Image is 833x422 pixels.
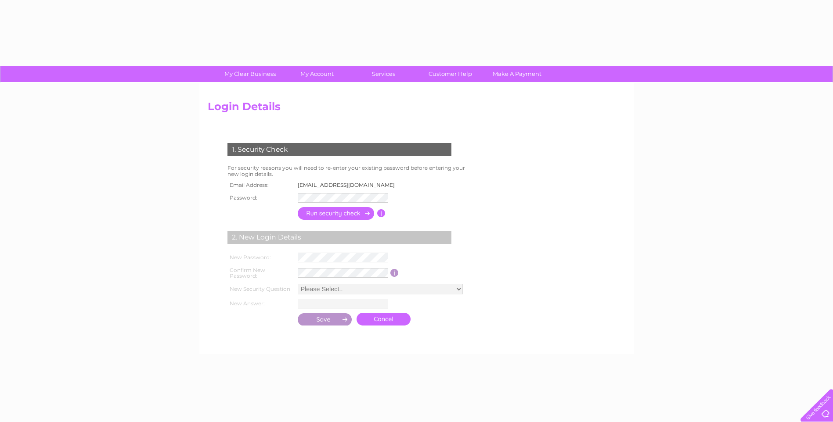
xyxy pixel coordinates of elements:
[227,231,451,244] div: 2. New Login Details
[225,179,296,191] th: Email Address:
[347,66,420,82] a: Services
[227,143,451,156] div: 1. Security Check
[296,179,402,191] td: [EMAIL_ADDRESS][DOMAIN_NAME]
[414,66,487,82] a: Customer Help
[225,265,296,282] th: Confirm New Password:
[208,100,626,117] h2: Login Details
[225,191,296,205] th: Password:
[390,269,399,277] input: Information
[225,282,296,297] th: New Security Question
[214,66,286,82] a: My Clear Business
[225,297,296,311] th: New Answer:
[481,66,553,82] a: Make A Payment
[281,66,353,82] a: My Account
[225,163,475,179] td: For security reasons you will need to re-enter your existing password before entering your new lo...
[377,209,386,217] input: Information
[298,313,352,325] input: Submit
[357,313,411,325] a: Cancel
[225,250,296,265] th: New Password:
